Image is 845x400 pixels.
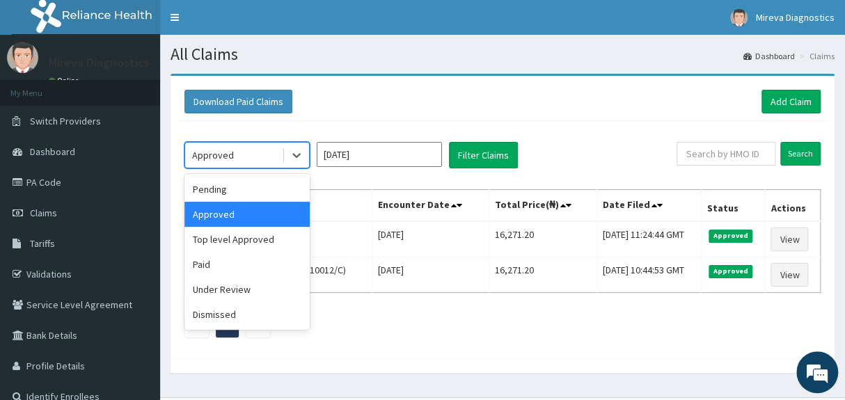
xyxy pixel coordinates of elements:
[489,190,597,222] th: Total Price(₦)
[49,76,82,86] a: Online
[765,190,821,222] th: Actions
[780,142,821,166] input: Search
[184,277,310,302] div: Under Review
[184,202,310,227] div: Approved
[677,142,775,166] input: Search by HMO ID
[771,227,808,251] a: View
[7,42,38,73] img: User Image
[30,115,101,127] span: Switch Providers
[72,78,234,96] div: Chat with us now
[489,257,597,293] td: 16,271.20
[372,221,489,257] td: [DATE]
[228,7,262,40] div: Minimize live chat window
[372,190,489,222] th: Encounter Date
[771,263,808,287] a: View
[597,190,702,222] th: Date Filed
[49,56,150,69] p: Mireva Diagnostics
[30,237,55,250] span: Tariffs
[184,227,310,252] div: Top level Approved
[81,115,192,255] span: We're online!
[796,50,835,62] li: Claims
[184,90,292,113] button: Download Paid Claims
[597,257,702,293] td: [DATE] 10:44:53 GMT
[449,142,518,168] button: Filter Claims
[7,259,265,307] textarea: Type your message and hit 'Enter'
[30,145,75,158] span: Dashboard
[372,257,489,293] td: [DATE]
[702,190,765,222] th: Status
[756,11,835,24] span: Mireva Diagnostics
[743,50,795,62] a: Dashboard
[30,207,57,219] span: Claims
[709,230,752,242] span: Approved
[709,265,752,278] span: Approved
[489,221,597,257] td: 16,271.20
[184,252,310,277] div: Paid
[26,70,56,104] img: d_794563401_company_1708531726252_794563401
[730,9,748,26] img: User Image
[171,45,835,63] h1: All Claims
[317,142,442,167] input: Select Month and Year
[192,148,234,162] div: Approved
[597,221,702,257] td: [DATE] 11:24:44 GMT
[184,302,310,327] div: Dismissed
[184,177,310,202] div: Pending
[761,90,821,113] a: Add Claim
